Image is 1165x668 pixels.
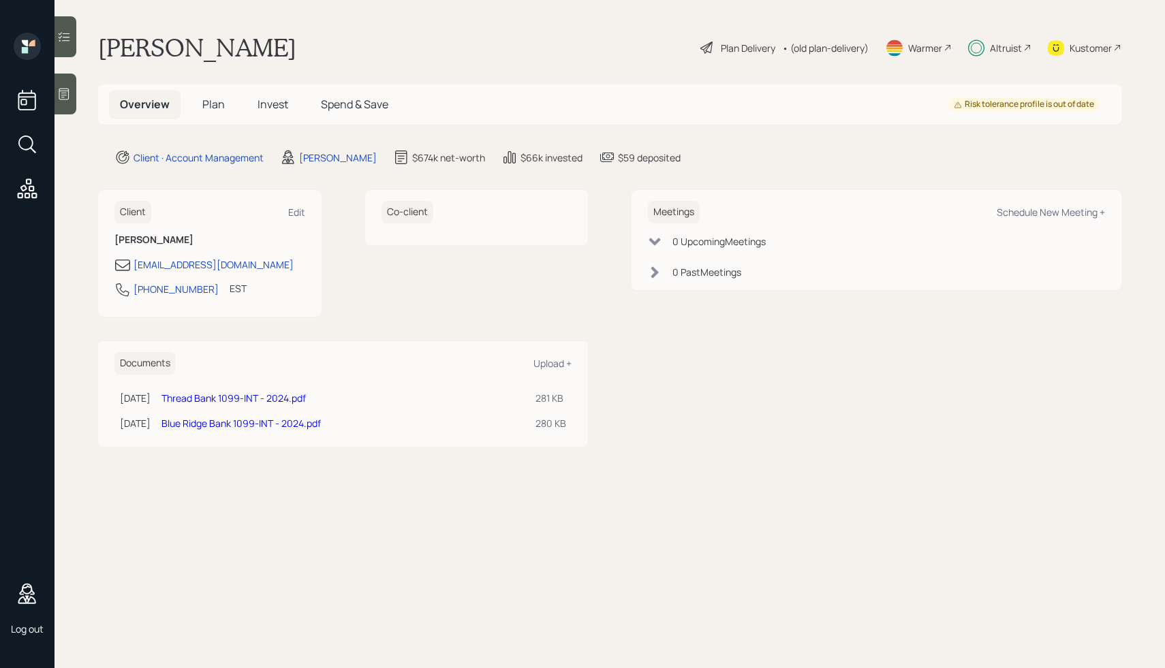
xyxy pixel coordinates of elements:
[672,265,741,279] div: 0 Past Meeting s
[134,257,294,272] div: [EMAIL_ADDRESS][DOMAIN_NAME]
[672,234,766,249] div: 0 Upcoming Meeting s
[120,391,151,405] div: [DATE]
[997,206,1105,219] div: Schedule New Meeting +
[908,41,942,55] div: Warmer
[202,97,225,112] span: Plan
[382,201,433,223] h6: Co-client
[618,150,681,165] div: $59 deposited
[535,416,566,430] div: 280 KB
[98,33,296,63] h1: [PERSON_NAME]
[412,150,485,165] div: $674k net-worth
[299,150,377,165] div: [PERSON_NAME]
[535,391,566,405] div: 281 KB
[721,41,775,55] div: Plan Delivery
[990,41,1022,55] div: Altruist
[134,150,264,165] div: Client · Account Management
[288,206,305,219] div: Edit
[230,281,247,296] div: EST
[114,352,176,375] h6: Documents
[782,41,869,55] div: • (old plan-delivery)
[521,150,582,165] div: $66k invested
[321,97,388,112] span: Spend & Save
[134,282,219,296] div: [PHONE_NUMBER]
[161,392,306,404] a: Thread Bank 1099-INT - 2024.pdf
[11,622,44,635] div: Log out
[114,234,305,246] h6: [PERSON_NAME]
[120,416,151,430] div: [DATE]
[161,417,321,430] a: Blue Ridge Bank 1099-INT - 2024.pdf
[258,97,288,112] span: Invest
[1070,41,1112,55] div: Kustomer
[120,97,170,112] span: Overview
[648,201,700,223] h6: Meetings
[114,201,151,223] h6: Client
[954,99,1094,110] div: Risk tolerance profile is out of date
[533,357,572,370] div: Upload +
